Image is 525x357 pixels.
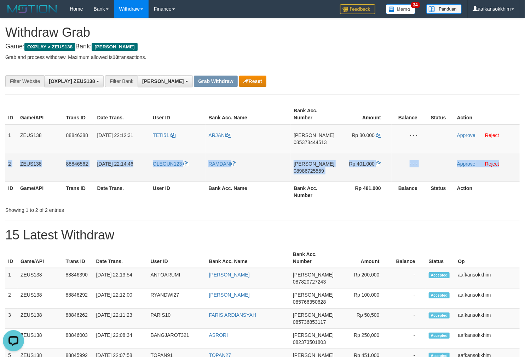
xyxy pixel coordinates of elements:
td: 2 [5,153,17,182]
h4: Game: Bank: [5,43,520,50]
td: 88846262 [63,309,93,329]
td: Rp 100,000 [336,288,390,309]
td: - - - [392,124,428,153]
th: Bank Acc. Number [291,104,337,124]
span: 88846388 [66,132,88,138]
th: Balance [392,182,428,202]
td: [DATE] 22:12:00 [93,288,148,309]
th: Bank Acc. Name [206,182,291,202]
th: ID [5,182,17,202]
th: Bank Acc. Name [206,104,291,124]
a: FARIS ARDIANSYAH [209,312,256,318]
th: Op [455,248,520,268]
span: Rp 401.000 [349,161,375,167]
td: ZEUS138 [18,288,63,309]
td: [DATE] 22:08:34 [93,329,148,349]
button: [OXPLAY] ZEUS138 [44,75,104,87]
td: aafkansokkhim [455,268,520,288]
span: [PERSON_NAME] [294,161,334,167]
th: Date Trans. [94,104,150,124]
a: Reject [485,132,499,138]
td: aafkansokkhim [455,329,520,349]
th: Action [454,182,520,202]
a: Copy 401000 to clipboard [376,161,381,167]
th: User ID [150,182,206,202]
td: aafkansokkhim [455,288,520,309]
td: - - - [392,153,428,182]
th: Trans ID [63,182,94,202]
th: Bank Acc. Number [291,182,337,202]
th: Status [428,182,454,202]
a: [PERSON_NAME] [209,272,250,278]
span: Accepted [429,292,450,298]
span: OXPLAY > ZEUS138 [24,43,75,51]
a: TETI51 [153,132,175,138]
span: [DATE] 22:12:31 [97,132,133,138]
th: ID [5,248,18,268]
th: ID [5,104,17,124]
h1: 15 Latest Withdraw [5,228,520,242]
td: RYANDWI27 [148,288,206,309]
td: 3 [5,309,18,329]
th: Rp 481.000 [337,182,392,202]
span: Copy 087820727243 to clipboard [293,279,326,285]
span: [PERSON_NAME] [142,78,184,84]
th: Balance [392,104,428,124]
span: Accepted [429,313,450,319]
th: Game/API [18,248,63,268]
span: [PERSON_NAME] [293,312,334,318]
span: TETI51 [153,132,169,138]
span: 34 [411,2,420,8]
a: Reject [485,161,499,167]
span: [PERSON_NAME] [293,272,334,278]
span: Rp 80.000 [352,132,375,138]
td: PARIS10 [148,309,206,329]
p: Grab and process withdraw. Maximum allowed is transactions. [5,54,520,61]
a: Approve [457,161,475,167]
th: User ID [150,104,206,124]
td: [DATE] 22:11:23 [93,309,148,329]
th: Bank Acc. Number [290,248,336,268]
span: Copy 08986725559 to clipboard [294,168,324,174]
span: [PERSON_NAME] [92,43,137,51]
td: ZEUS138 [18,309,63,329]
img: Feedback.jpg [340,4,375,14]
td: ZEUS138 [18,268,63,288]
span: OLEGUN123 [153,161,182,167]
th: Game/API [17,104,63,124]
button: [PERSON_NAME] [138,75,192,87]
th: Trans ID [63,104,94,124]
td: 88846390 [63,268,93,288]
td: Rp 50,500 [336,309,390,329]
img: MOTION_logo.png [5,4,59,14]
td: 88846292 [63,288,93,309]
button: Grab Withdraw [194,76,237,87]
strong: 10 [112,54,118,60]
td: ZEUS138 [18,329,63,349]
button: Open LiveChat chat widget [3,3,24,24]
span: [DATE] 22:14:46 [97,161,133,167]
span: Copy 085766350628 to clipboard [293,299,326,305]
a: [PERSON_NAME] [209,292,250,298]
th: User ID [148,248,206,268]
th: Trans ID [63,248,93,268]
button: Reset [239,76,266,87]
td: 2 [5,288,18,309]
img: Button%20Memo.svg [386,4,416,14]
td: ANTOARUMI [148,268,206,288]
td: aafkansokkhim [455,309,520,329]
span: Copy 082373501803 to clipboard [293,339,326,345]
td: - [390,288,426,309]
span: [PERSON_NAME] [293,292,334,298]
td: - [390,309,426,329]
a: ARJANI [208,132,231,138]
th: Status [428,104,454,124]
span: Accepted [429,333,450,339]
th: Bank Acc. Name [206,248,290,268]
a: OLEGUN123 [153,161,188,167]
div: Showing 1 to 2 of 2 entries [5,204,213,214]
th: Game/API [17,182,63,202]
span: [PERSON_NAME] [293,332,334,338]
a: Copy 80000 to clipboard [376,132,381,138]
th: Date Trans. [94,182,150,202]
